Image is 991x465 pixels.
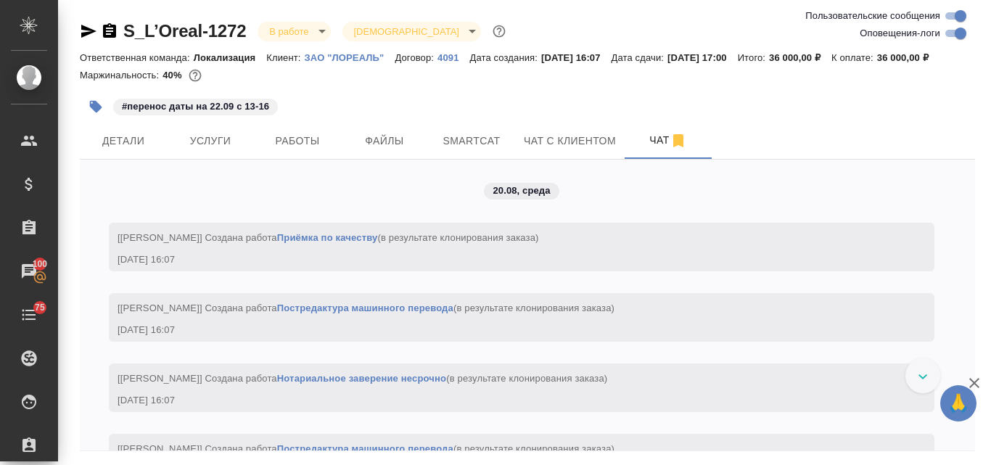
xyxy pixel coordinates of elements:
[263,132,332,150] span: Работы
[342,22,481,41] div: В работе
[118,373,607,384] span: [[PERSON_NAME]] Создана работа (в результате клонирования заказа)
[437,52,469,63] p: 4091
[670,132,687,149] svg: Отписаться
[118,232,539,243] span: [[PERSON_NAME]] Создана работа (в результате клонирования заказа)
[89,132,158,150] span: Детали
[541,52,612,63] p: [DATE] 16:07
[493,184,550,198] p: 20.08, среда
[186,66,205,85] button: 18000.00 RUB;
[940,385,976,421] button: 🙏
[24,257,57,271] span: 100
[860,26,940,41] span: Оповещения-логи
[123,21,246,41] a: S_L’Oreal-1272
[633,131,703,149] span: Чат
[258,22,330,41] div: В работе
[277,373,446,384] a: Нотариальное заверение несрочно
[118,252,884,267] div: [DATE] 16:07
[470,52,541,63] p: Дата создания:
[277,443,453,454] a: Постредактура машинного перевода
[118,393,884,408] div: [DATE] 16:07
[80,22,97,40] button: Скопировать ссылку для ЯМессенджера
[437,132,506,150] span: Smartcat
[805,9,940,23] span: Пользовательские сообщения
[524,132,616,150] span: Чат с клиентом
[266,52,304,63] p: Клиент:
[277,232,378,243] a: Приёмка по качеству
[80,52,194,63] p: Ответственная команда:
[277,303,453,313] a: Постредактура машинного перевода
[122,99,269,114] p: #перенос даты на 22.09 с 13-16
[80,70,163,81] p: Маржинальность:
[831,52,877,63] p: К оплате:
[305,52,395,63] p: ЗАО "ЛОРЕАЛЬ"
[118,303,614,313] span: [[PERSON_NAME]] Создана работа (в результате клонирования заказа)
[612,52,667,63] p: Дата сдачи:
[769,52,831,63] p: 36 000,00 ₽
[101,22,118,40] button: Скопировать ссылку
[118,323,884,337] div: [DATE] 16:07
[265,25,313,38] button: В работе
[490,22,509,41] button: Доп статусы указывают на важность/срочность заказа
[163,70,185,81] p: 40%
[877,52,939,63] p: 36 000,00 ₽
[194,52,267,63] p: Локализация
[4,253,54,289] a: 100
[395,52,437,63] p: Договор:
[4,297,54,333] a: 75
[176,132,245,150] span: Услуги
[80,91,112,123] button: Добавить тэг
[667,52,738,63] p: [DATE] 17:00
[738,52,769,63] p: Итого:
[946,388,971,419] span: 🙏
[350,132,419,150] span: Файлы
[437,51,469,63] a: 4091
[350,25,464,38] button: [DEMOGRAPHIC_DATA]
[26,300,54,315] span: 75
[118,443,614,454] span: [[PERSON_NAME]] Создана работа (в результате клонирования заказа)
[305,51,395,63] a: ЗАО "ЛОРЕАЛЬ"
